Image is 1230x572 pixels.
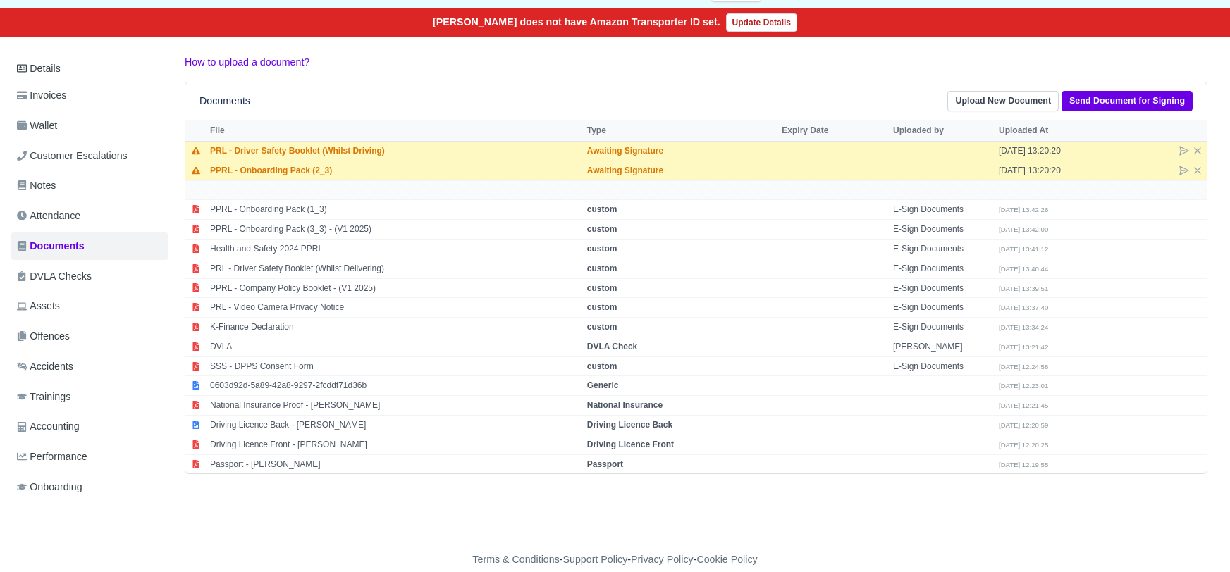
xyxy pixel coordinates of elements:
strong: custom [587,302,617,312]
a: Accounting [11,413,168,440]
a: Upload New Document [947,91,1059,111]
td: PRL - Driver Safety Booklet (Whilst Delivering) [207,259,584,278]
a: Notes [11,172,168,199]
small: [DATE] 13:34:24 [999,323,1048,331]
td: E-Sign Documents [890,318,995,337]
span: Performance [17,449,87,465]
td: E-Sign Documents [890,298,995,318]
span: Notes [17,178,56,194]
span: Customer Escalations [17,148,128,164]
span: Offences [17,328,70,344]
strong: custom [587,322,617,332]
td: PRL - Driver Safety Booklet (Whilst Driving) [207,141,584,161]
a: DVLA Checks [11,263,168,290]
td: PPRL - Onboarding Pack (2_3) [207,161,584,180]
td: Awaiting Signature [584,141,779,161]
h6: Documents [199,95,250,107]
small: [DATE] 12:20:25 [999,441,1048,449]
th: Type [584,120,779,141]
a: Details [11,56,168,82]
th: File [207,120,584,141]
td: Driving Licence Front - [PERSON_NAME] [207,435,584,454]
a: Documents [11,232,168,260]
small: [DATE] 13:42:26 [999,206,1048,213]
td: E-Sign Documents [890,200,995,220]
td: Passport - [PERSON_NAME] [207,454,584,473]
small: [DATE] 12:23:01 [999,382,1048,390]
strong: Passport [587,459,623,469]
td: PPRL - Company Policy Booklet - (V1 2025) [207,278,584,298]
td: E-Sign Documents [890,356,995,376]
strong: Driving Licence Front [587,440,674,449]
small: [DATE] 13:42:00 [999,225,1048,233]
div: - - - [214,552,1017,568]
strong: DVLA Check [587,342,638,352]
small: [DATE] 12:21:45 [999,402,1048,409]
td: [DATE] 13:20:20 [995,161,1101,180]
th: Uploaded At [995,120,1101,141]
iframe: Chat Widget [1160,504,1230,572]
a: Support Policy [563,554,628,565]
strong: custom [587,263,617,273]
small: [DATE] 13:39:51 [999,285,1048,292]
strong: National Insurance [587,400,663,410]
a: Privacy Policy [631,554,694,565]
small: [DATE] 12:24:58 [999,363,1048,371]
a: Terms & Conditions [472,554,559,565]
strong: custom [587,224,617,234]
span: Trainings [17,389,70,405]
th: Uploaded by [890,120,995,141]
small: [DATE] 12:20:59 [999,421,1048,429]
span: Accidents [17,359,73,375]
td: National Insurance Proof - [PERSON_NAME] [207,396,584,416]
span: DVLA Checks [17,268,92,285]
strong: custom [587,244,617,254]
span: Invoices [17,87,66,104]
a: Update Details [726,13,797,32]
small: [DATE] 13:37:40 [999,304,1048,311]
th: Expiry Date [778,120,890,141]
a: Performance [11,443,168,471]
td: [PERSON_NAME] [890,337,995,356]
a: Invoices [11,82,168,109]
a: Onboarding [11,473,168,501]
td: DVLA [207,337,584,356]
td: E-Sign Documents [890,220,995,240]
td: Awaiting Signature [584,161,779,180]
a: Assets [11,292,168,320]
td: E-Sign Documents [890,259,995,278]
span: Accounting [17,418,80,435]
a: Attendance [11,202,168,230]
strong: custom [587,361,617,371]
td: PPRL - Onboarding Pack (3_3) - (V1 2025) [207,220,584,240]
small: [DATE] 12:19:55 [999,461,1048,468]
a: Trainings [11,383,168,411]
a: Send Document for Signing [1062,91,1193,111]
a: Cookie Policy [696,554,757,565]
a: Accidents [11,353,168,380]
a: Offences [11,323,168,350]
span: Onboarding [17,479,82,495]
a: Wallet [11,112,168,139]
td: 0603d92d-5a89-42a8-9297-2fcddf71d36b [207,376,584,396]
a: Customer Escalations [11,142,168,170]
td: PRL - Video Camera Privacy Notice [207,298,584,318]
small: [DATE] 13:41:12 [999,245,1048,253]
span: Documents [17,238,85,254]
strong: custom [587,283,617,293]
td: E-Sign Documents [890,239,995,259]
a: How to upload a document? [185,56,309,68]
small: [DATE] 13:21:42 [999,343,1048,351]
td: [DATE] 13:20:20 [995,141,1101,161]
strong: Driving Licence Back [587,420,672,430]
td: PPRL - Onboarding Pack (1_3) [207,200,584,220]
span: Wallet [17,118,57,134]
span: Assets [17,298,60,314]
td: Health and Safety 2024 PPRL [207,239,584,259]
td: K-Finance Declaration [207,318,584,337]
strong: custom [587,204,617,214]
td: SSS - DPPS Consent Form [207,356,584,376]
td: Driving Licence Back - [PERSON_NAME] [207,416,584,435]
span: Attendance [17,208,80,224]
